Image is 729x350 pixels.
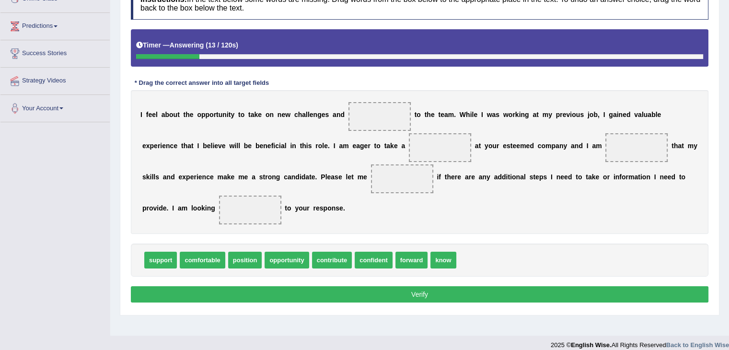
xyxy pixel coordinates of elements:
b: d [530,142,534,150]
b: w [503,111,509,118]
b: u [492,142,497,150]
b: e [312,173,315,181]
b: e [248,142,252,150]
b: v [218,142,222,150]
b: t [177,111,180,118]
b: u [644,111,648,118]
b: n [269,111,274,118]
b: e [431,111,435,118]
b: P [321,173,325,181]
b: i [234,142,236,150]
b: b [255,142,260,150]
b: e [352,142,356,150]
b: u [174,111,178,118]
b: e [154,142,158,150]
b: o [541,142,545,150]
b: a [163,173,167,181]
b: t [508,173,510,181]
b: t [191,142,194,150]
b: I [140,111,142,118]
b: t [238,111,241,118]
b: s [507,142,510,150]
b: s [142,173,146,181]
b: n [292,142,296,150]
b: o [376,142,381,150]
b: l [656,111,658,118]
b: o [509,111,513,118]
b: a [302,111,306,118]
b: l [524,173,526,181]
b: c [206,173,210,181]
b: g [360,142,364,150]
b: x [182,173,186,181]
b: r [214,111,216,118]
b: I [481,111,483,118]
b: g [317,111,322,118]
b: o [241,111,245,118]
b: o [590,111,594,118]
b: e [440,111,444,118]
b: a [613,111,617,118]
b: ( [206,41,208,49]
b: k [515,111,519,118]
b: e [338,173,342,181]
b: h [674,142,678,150]
b: g [276,173,280,181]
b: h [185,111,190,118]
b: 13 / 120s [208,41,236,49]
b: t [438,111,440,118]
b: s [496,111,499,118]
b: e [162,142,166,150]
b: n [202,173,207,181]
b: n [575,142,579,150]
b: l [238,142,240,150]
b: r [469,173,471,181]
b: t [229,111,231,118]
b: g [525,111,529,118]
b: l [156,111,158,118]
b: e [512,142,516,150]
b: o [169,111,174,118]
b: p [201,111,206,118]
b: e [178,173,182,181]
b: i [227,111,229,118]
b: h [466,111,470,118]
b: a [479,173,483,181]
span: Drop target [605,133,668,162]
b: c [538,142,542,150]
b: t [384,142,387,150]
b: o [417,111,421,118]
b: r [368,142,370,150]
b: e [563,111,567,118]
b: m [358,173,363,181]
b: h [447,173,451,181]
b: m [448,111,454,118]
b: s [335,173,338,181]
b: m [238,173,244,181]
span: Drop target [348,102,411,131]
b: e [503,142,507,150]
b: e [657,111,661,118]
b: t [479,142,481,150]
b: a [305,173,309,181]
b: l [322,142,324,150]
b: d [171,173,175,181]
b: n [618,111,623,118]
b: u [576,111,580,118]
a: Your Account [0,95,110,119]
b: p [539,173,544,181]
b: t [445,173,447,181]
b: t [263,173,266,181]
b: a [475,142,479,150]
b: a [187,142,191,150]
b: ) [236,41,238,49]
b: i [306,142,308,150]
b: W [460,111,466,118]
b: l [472,111,474,118]
b: e [535,173,539,181]
b: s [308,142,312,150]
b: w [487,111,492,118]
b: n [291,173,296,181]
b: h [184,142,188,150]
b: I [587,142,589,150]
